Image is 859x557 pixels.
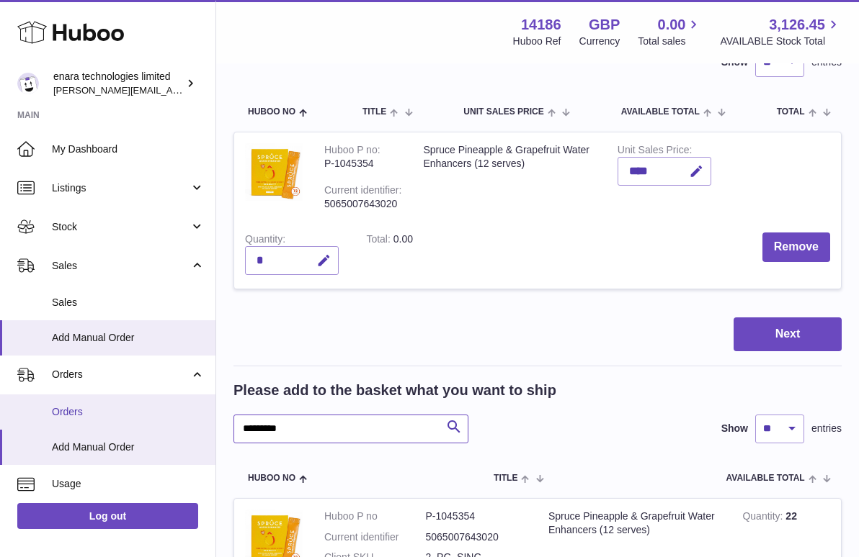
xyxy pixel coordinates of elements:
dt: Huboo P no [324,510,426,523]
span: Sales [52,296,205,309]
div: Huboo P no [324,144,380,159]
span: 0.00 [393,233,413,245]
span: entries [811,422,842,435]
img: Dee@enara.co [17,73,39,94]
span: Add Manual Order [52,440,205,454]
div: Huboo Ref [513,35,561,48]
dt: Current identifier [324,530,426,544]
dd: 5065007643020 [426,530,528,544]
button: Remove [762,232,830,262]
strong: 14186 [521,15,561,35]
span: 3,126.45 [769,15,825,35]
span: Unit Sales Price [463,107,543,117]
div: enara technologies limited [53,70,183,97]
img: Spruce Pineapple & Grapefruit Water Enhancers (12 serves) [245,143,303,201]
div: Currency [579,35,620,48]
span: Huboo no [248,474,295,483]
span: Usage [52,477,205,491]
span: Add Manual Order [52,331,205,345]
span: Title [494,474,517,483]
button: Next [734,317,842,351]
span: Listings [52,181,190,195]
span: Orders [52,368,190,381]
span: [PERSON_NAME][EMAIL_ADDRESS][DOMAIN_NAME] [53,84,289,96]
span: Title [362,107,386,117]
span: Stock [52,220,190,234]
a: Log out [17,503,198,529]
span: Huboo no [248,107,295,117]
span: AVAILABLE Stock Total [720,35,842,48]
a: 0.00 Total sales [638,15,702,48]
div: 5065007643020 [324,197,401,211]
span: 0.00 [658,15,686,35]
span: My Dashboard [52,142,205,156]
span: Total sales [638,35,702,48]
span: AVAILABLE Total [726,474,805,483]
td: Spruce Pineapple & Grapefruit Water Enhancers (12 serves) [412,132,606,222]
div: P-1045354 [324,157,401,171]
div: Current identifier [324,184,401,199]
h2: Please add to the basket what you want to ship [233,381,556,400]
span: Total [777,107,805,117]
strong: GBP [589,15,620,35]
span: Sales [52,259,190,273]
label: Show [721,422,748,435]
strong: Quantity [742,510,785,525]
span: Orders [52,405,205,419]
a: 3,126.45 AVAILABLE Stock Total [720,15,842,48]
label: Unit Sales Price [618,144,692,159]
label: Total [366,233,393,248]
span: AVAILABLE Total [621,107,700,117]
label: Quantity [245,233,285,248]
dd: P-1045354 [426,510,528,523]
